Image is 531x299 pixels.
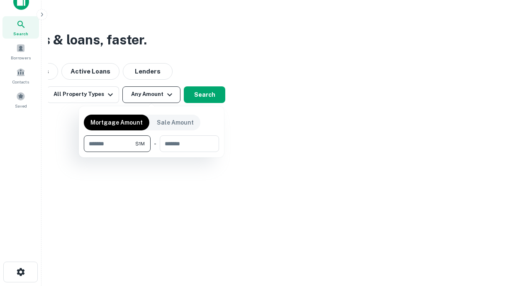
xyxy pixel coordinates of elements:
[90,118,143,127] p: Mortgage Amount
[157,118,194,127] p: Sale Amount
[490,233,531,272] iframe: Chat Widget
[135,140,145,147] span: $1M
[154,135,156,152] div: -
